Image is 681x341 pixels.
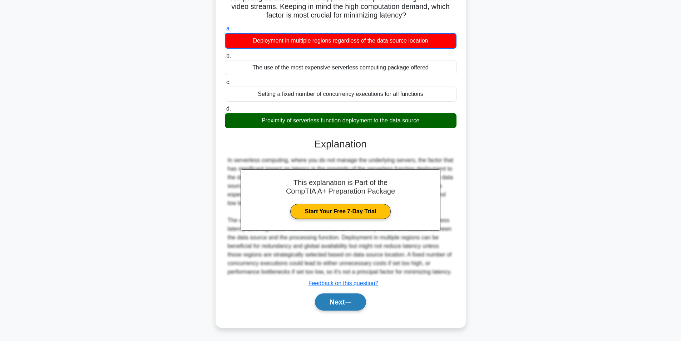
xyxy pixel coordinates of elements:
[315,293,366,311] button: Next
[225,33,457,49] div: Deployment in multiple regions regardless of the data source location
[309,280,379,286] a: Feedback on this question?
[290,204,391,219] a: Start Your Free 7-Day Trial
[226,53,231,59] span: b.
[225,87,457,102] div: Setting a fixed number of concurrency executions for all functions
[229,138,452,150] h3: Explanation
[225,60,457,75] div: The use of the most expensive serverless computing package offered
[226,25,231,31] span: a.
[226,106,231,112] span: d.
[226,79,231,85] span: c.
[228,156,454,276] div: In serverless computing, where you do not manage the underlying servers, the factor that has sign...
[225,113,457,128] div: Proximity of serverless function deployment to the data source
